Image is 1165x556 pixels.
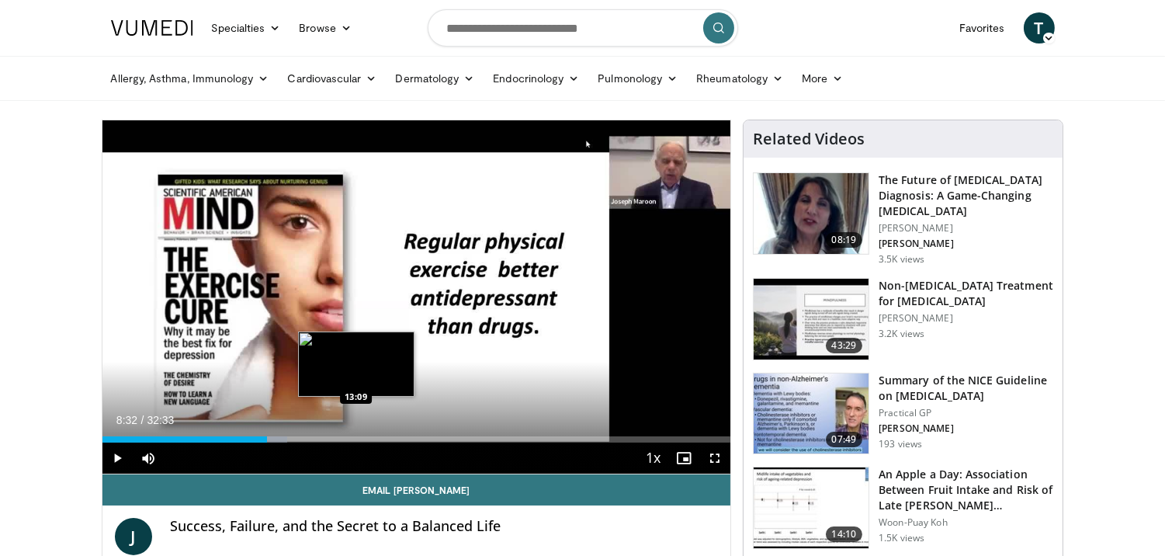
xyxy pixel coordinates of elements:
[879,238,1053,250] p: [PERSON_NAME]
[753,130,865,148] h4: Related Videos
[102,474,731,506] a: Email [PERSON_NAME]
[387,63,484,94] a: Dermatology
[826,526,863,542] span: 14:10
[879,373,1053,404] h3: Summary of the NICE Guideline on [MEDICAL_DATA]
[668,443,699,474] button: Enable picture-in-picture mode
[116,414,137,426] span: 8:32
[171,518,719,535] h4: Success, Failure, and the Secret to a Balanced Life
[298,332,414,397] img: image.jpeg
[753,373,1053,455] a: 07:49 Summary of the NICE Guideline on [MEDICAL_DATA] Practical GP [PERSON_NAME] 193 views
[102,443,133,474] button: Play
[950,12,1014,43] a: Favorites
[754,173,869,254] img: 5773f076-af47-4b25-9313-17a31d41bb95.150x105_q85_crop-smart_upscale.jpg
[879,312,1053,325] p: [PERSON_NAME]
[484,63,588,94] a: Endocrinology
[115,518,152,555] a: J
[754,374,869,454] img: 8e949c61-8397-4eef-823a-95680e5d1ed1.150x105_q85_crop-smart_upscale.jpg
[133,443,165,474] button: Mute
[879,172,1053,219] h3: The Future of [MEDICAL_DATA] Diagnosis: A Game-Changing [MEDICAL_DATA]
[699,443,730,474] button: Fullscreen
[637,443,668,474] button: Playback Rate
[753,278,1053,360] a: 43:29 Non-[MEDICAL_DATA] Treatment for [MEDICAL_DATA] [PERSON_NAME] 3.2K views
[111,20,193,36] img: VuMedi Logo
[102,63,279,94] a: Allergy, Asthma, Immunology
[141,414,144,426] span: /
[879,407,1053,419] p: Practical GP
[879,328,924,340] p: 3.2K views
[102,120,731,474] video-js: Video Player
[278,63,386,94] a: Cardiovascular
[754,467,869,548] img: 0fb96a29-ee07-42a6-afe7-0422f9702c53.150x105_q85_crop-smart_upscale.jpg
[879,467,1053,513] h3: An Apple a Day: Association Between Fruit Intake and Risk of Late [PERSON_NAME]…
[687,63,792,94] a: Rheumatology
[147,414,174,426] span: 32:33
[879,532,924,544] p: 1.5K views
[879,516,1053,529] p: Woon-Puay Koh
[1024,12,1055,43] a: T
[754,279,869,360] img: eb9441ca-a77b-433d-ba99-36af7bbe84ad.150x105_q85_crop-smart_upscale.jpg
[290,12,361,43] a: Browse
[879,253,924,266] p: 3.5K views
[879,438,922,450] p: 193 views
[826,432,863,447] span: 07:49
[826,232,863,248] span: 08:19
[792,63,852,94] a: More
[753,467,1053,549] a: 14:10 An Apple a Day: Association Between Fruit Intake and Risk of Late [PERSON_NAME]… Woon-Puay ...
[203,12,290,43] a: Specialties
[588,63,687,94] a: Pulmonology
[428,9,738,47] input: Search topics, interventions
[879,222,1053,235] p: [PERSON_NAME]
[102,436,731,443] div: Progress Bar
[879,422,1053,435] p: [PERSON_NAME]
[879,278,1053,309] h3: Non-[MEDICAL_DATA] Treatment for [MEDICAL_DATA]
[753,172,1053,266] a: 08:19 The Future of [MEDICAL_DATA] Diagnosis: A Game-Changing [MEDICAL_DATA] [PERSON_NAME] [PERSO...
[826,338,863,353] span: 43:29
